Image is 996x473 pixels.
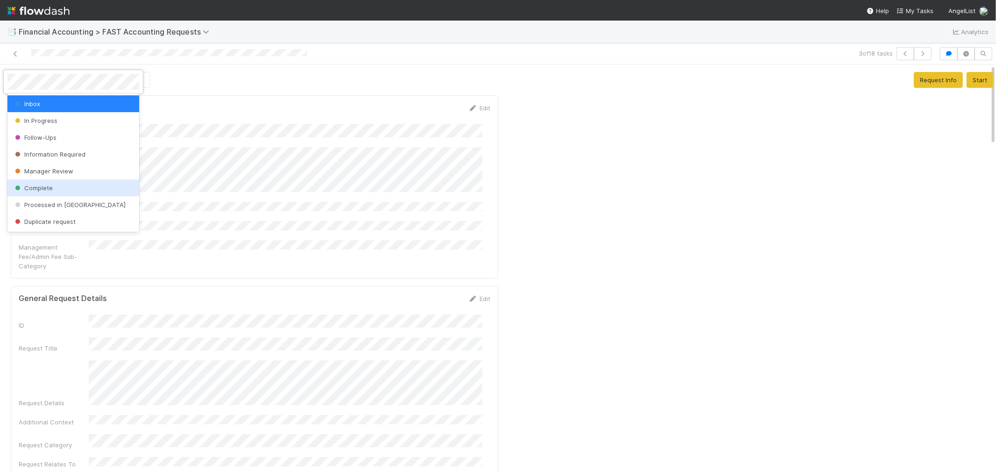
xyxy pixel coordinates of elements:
[13,134,57,141] span: Follow-Ups
[13,117,57,124] span: In Progress
[13,218,76,225] span: Duplicate request
[13,201,126,208] span: Processed in [GEOGRAPHIC_DATA]
[13,167,73,175] span: Manager Review
[13,184,53,192] span: Complete
[13,150,85,158] span: Information Required
[13,100,40,107] span: Inbox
